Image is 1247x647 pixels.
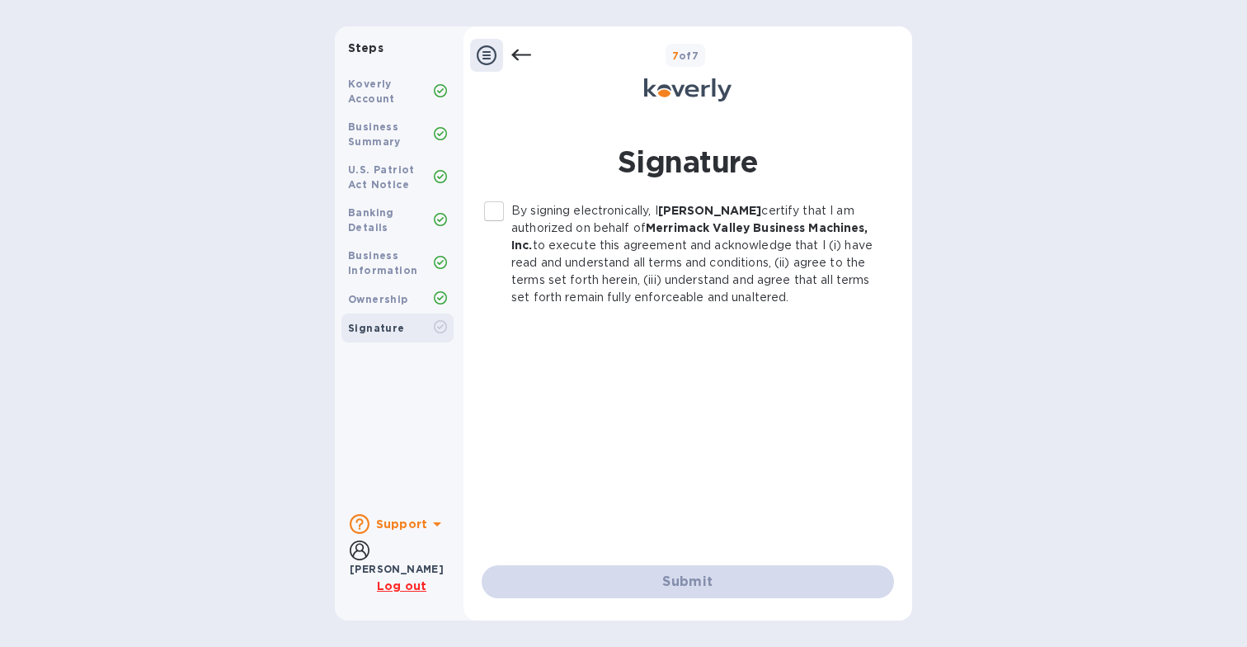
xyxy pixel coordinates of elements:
[348,120,401,148] b: Business Summary
[672,50,679,62] span: 7
[348,322,405,334] b: Signature
[482,141,894,182] h1: Signature
[511,202,881,306] p: By signing electronically, I certify that I am authorized on behalf of to execute this agreement ...
[348,163,415,191] b: U.S. Patriot Act Notice
[672,50,699,62] b: of 7
[511,221,868,252] b: Merrimack Valley Business Machines, Inc.
[348,206,394,234] b: Banking Details
[348,41,384,54] b: Steps
[377,579,426,593] u: Log out
[348,249,417,276] b: Business Information
[348,78,395,105] b: Koverly Account
[348,293,408,305] b: Ownership
[350,563,444,575] b: [PERSON_NAME]
[376,517,427,531] b: Support
[658,204,762,217] b: [PERSON_NAME]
